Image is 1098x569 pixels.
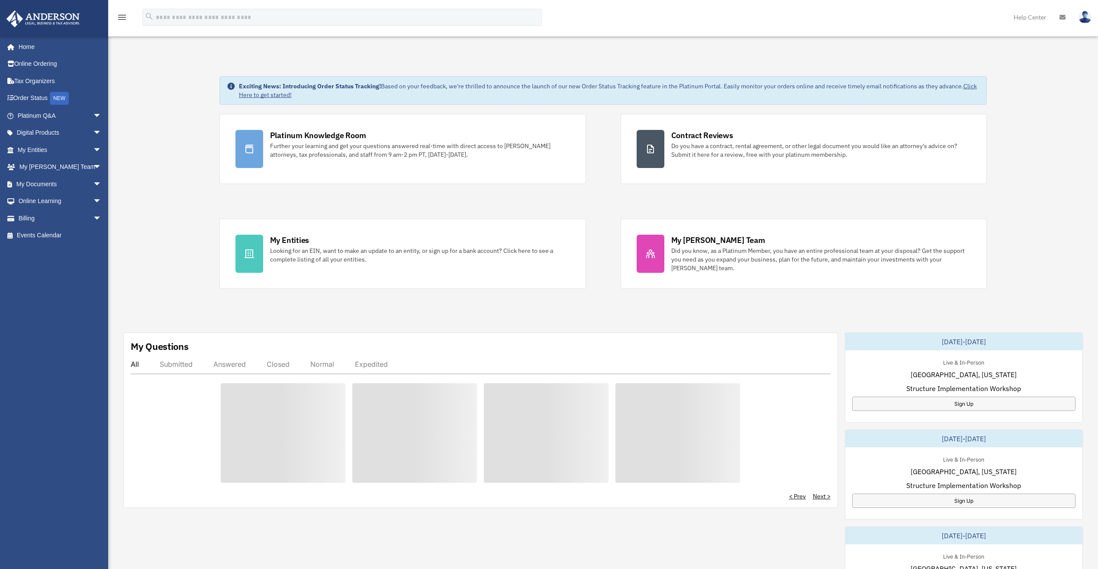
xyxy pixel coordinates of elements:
[145,12,154,21] i: search
[6,141,115,158] a: My Entitiesarrow_drop_down
[131,340,189,353] div: My Questions
[845,333,1082,350] div: [DATE]-[DATE]
[671,246,971,272] div: Did you know, as a Platinum Member, you have an entire professional team at your disposal? Get th...
[6,72,115,90] a: Tax Organizers
[6,193,115,210] a: Online Learningarrow_drop_down
[6,124,115,142] a: Digital Productsarrow_drop_down
[852,397,1075,411] a: Sign Up
[213,360,246,369] div: Answered
[93,124,110,142] span: arrow_drop_down
[6,38,110,55] a: Home
[911,369,1017,380] span: [GEOGRAPHIC_DATA], [US_STATE]
[267,360,290,369] div: Closed
[936,551,991,560] div: Live & In-Person
[936,357,991,366] div: Live & In-Person
[270,246,570,264] div: Looking for an EIN, want to make an update to an entity, or sign up for a bank account? Click her...
[239,82,977,99] a: Click Here to get started!
[93,107,110,125] span: arrow_drop_down
[6,158,115,176] a: My [PERSON_NAME] Teamarrow_drop_down
[906,383,1021,394] span: Structure Implementation Workshop
[131,360,139,369] div: All
[671,235,765,246] div: My [PERSON_NAME] Team
[219,219,586,289] a: My Entities Looking for an EIN, want to make an update to an entity, or sign up for a bank accoun...
[671,130,733,141] div: Contract Reviews
[621,114,987,184] a: Contract Reviews Do you have a contract, rental agreement, or other legal document you would like...
[93,158,110,176] span: arrow_drop_down
[270,130,366,141] div: Platinum Knowledge Room
[50,92,69,105] div: NEW
[117,15,127,23] a: menu
[6,175,115,193] a: My Documentsarrow_drop_down
[845,430,1082,447] div: [DATE]-[DATE]
[6,90,115,107] a: Order StatusNEW
[852,494,1075,508] a: Sign Up
[789,492,806,501] a: < Prev
[239,82,980,99] div: Based on your feedback, we're thrilled to announce the launch of our new Order Status Tracking fe...
[270,142,570,159] div: Further your learning and get your questions answered real-time with direct access to [PERSON_NAM...
[93,210,110,227] span: arrow_drop_down
[621,219,987,289] a: My [PERSON_NAME] Team Did you know, as a Platinum Member, you have an entire professional team at...
[117,12,127,23] i: menu
[671,142,971,159] div: Do you have a contract, rental agreement, or other legal document you would like an attorney's ad...
[6,107,115,124] a: Platinum Q&Aarrow_drop_down
[6,55,115,73] a: Online Ordering
[355,360,388,369] div: Expedited
[270,235,309,246] div: My Entities
[93,141,110,159] span: arrow_drop_down
[845,527,1082,544] div: [DATE]-[DATE]
[906,480,1021,491] span: Structure Implementation Workshop
[911,466,1017,477] span: [GEOGRAPHIC_DATA], [US_STATE]
[160,360,193,369] div: Submitted
[1079,11,1092,23] img: User Pic
[239,82,381,90] strong: Exciting News: Introducing Order Status Tracking!
[4,10,82,27] img: Anderson Advisors Platinum Portal
[93,193,110,210] span: arrow_drop_down
[813,492,831,501] a: Next >
[6,227,115,244] a: Events Calendar
[936,454,991,463] div: Live & In-Person
[93,175,110,193] span: arrow_drop_down
[6,210,115,227] a: Billingarrow_drop_down
[310,360,334,369] div: Normal
[219,114,586,184] a: Platinum Knowledge Room Further your learning and get your questions answered real-time with dire...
